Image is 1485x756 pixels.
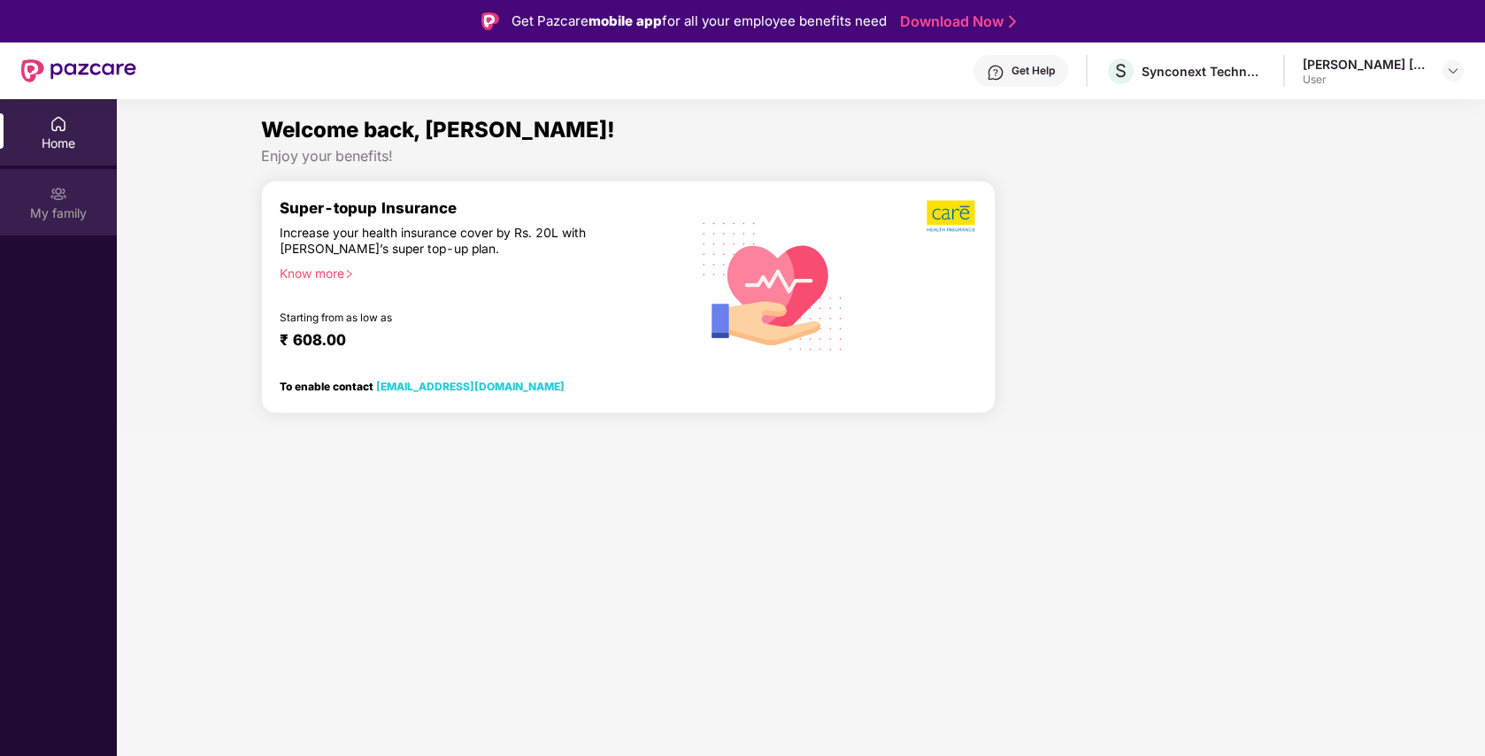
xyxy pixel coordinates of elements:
div: Get Help [1012,64,1055,78]
img: Logo [481,12,499,30]
img: svg+xml;base64,PHN2ZyBpZD0iSG9tZSIgeG1sbnM9Imh0dHA6Ly93d3cudzMub3JnLzIwMDAvc3ZnIiB3aWR0aD0iMjAiIG... [50,115,67,133]
div: Synconext Technologies Private Limited [1142,63,1266,80]
strong: mobile app [589,12,662,29]
div: To enable contact [280,380,565,392]
span: S [1115,60,1127,81]
div: Super-topup Insurance [280,199,687,217]
div: User [1303,73,1427,87]
img: svg+xml;base64,PHN2ZyB3aWR0aD0iMjAiIGhlaWdodD0iMjAiIHZpZXdCb3g9IjAgMCAyMCAyMCIgZmlsbD0ibm9uZSIgeG... [50,185,67,203]
div: ₹ 608.00 [280,331,669,352]
img: New Pazcare Logo [21,59,136,82]
div: Get Pazcare for all your employee benefits need [512,11,887,32]
span: right [344,269,354,279]
div: Increase your health insurance cover by Rs. 20L with [PERSON_NAME]’s super top-up plan. [280,225,611,258]
div: Enjoy your benefits! [261,147,1342,166]
div: Know more [280,266,676,278]
a: [EMAIL_ADDRESS][DOMAIN_NAME] [376,380,565,393]
img: svg+xml;base64,PHN2ZyBpZD0iSGVscC0zMngzMiIgeG1sbnM9Imh0dHA6Ly93d3cudzMub3JnLzIwMDAvc3ZnIiB3aWR0aD... [987,64,1004,81]
img: svg+xml;base64,PHN2ZyBpZD0iRHJvcGRvd24tMzJ4MzIiIHhtbG5zPSJodHRwOi8vd3d3LnczLm9yZy8yMDAwL3N2ZyIgd2... [1446,64,1460,78]
img: svg+xml;base64,PHN2ZyB4bWxucz0iaHR0cDovL3d3dy53My5vcmcvMjAwMC9zdmciIHhtbG5zOnhsaW5rPSJodHRwOi8vd3... [689,199,858,371]
span: Welcome back, [PERSON_NAME]! [261,117,615,143]
img: Stroke [1009,12,1016,31]
div: [PERSON_NAME] [PERSON_NAME] [1303,56,1427,73]
img: b5dec4f62d2307b9de63beb79f102df3.png [927,199,977,233]
a: Download Now [900,12,1011,31]
div: Starting from as low as [280,312,612,324]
